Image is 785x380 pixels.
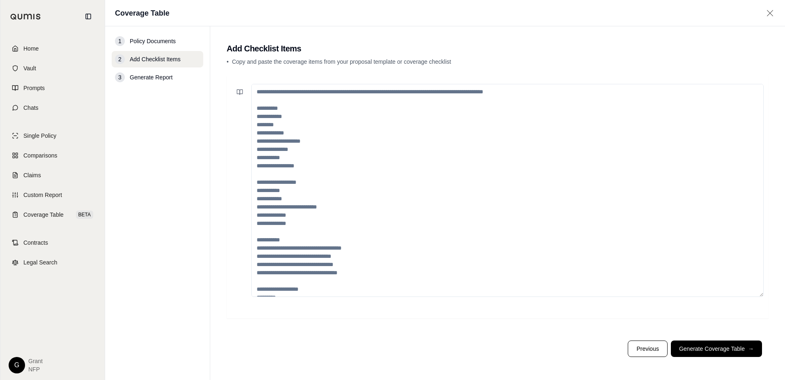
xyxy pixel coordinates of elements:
span: Legal Search [23,258,57,266]
h1: Coverage Table [115,7,170,19]
div: G [9,357,25,373]
a: Chats [5,99,100,117]
span: Grant [28,357,43,365]
div: 1 [115,36,125,46]
span: Generate Report [130,73,172,81]
div: 2 [115,54,125,64]
div: 3 [115,72,125,82]
span: Vault [23,64,36,72]
img: Qumis Logo [10,14,41,20]
a: Legal Search [5,253,100,271]
a: Prompts [5,79,100,97]
button: Generate Coverage Table→ [671,341,762,357]
a: Coverage TableBETA [5,206,100,224]
span: Add Checklist Items [130,55,181,63]
span: • [227,58,229,65]
span: Custom Report [23,191,62,199]
span: Claims [23,171,41,179]
a: Single Policy [5,127,100,145]
button: Collapse sidebar [82,10,95,23]
h2: Add Checklist Items [227,43,769,54]
a: Home [5,39,100,58]
a: Comparisons [5,146,100,165]
a: Contracts [5,234,100,252]
button: Previous [628,341,667,357]
span: Single Policy [23,132,56,140]
span: Chats [23,104,39,112]
span: → [748,345,754,353]
span: Coverage Table [23,211,64,219]
a: Vault [5,59,100,77]
span: Comparisons [23,151,57,160]
span: NFP [28,365,43,373]
span: Home [23,44,39,53]
span: Copy and paste the coverage items from your proposal template or coverage checklist [232,58,451,65]
span: Contracts [23,239,48,247]
a: Claims [5,166,100,184]
a: Custom Report [5,186,100,204]
span: Policy Documents [130,37,176,45]
span: Prompts [23,84,45,92]
span: BETA [76,211,93,219]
